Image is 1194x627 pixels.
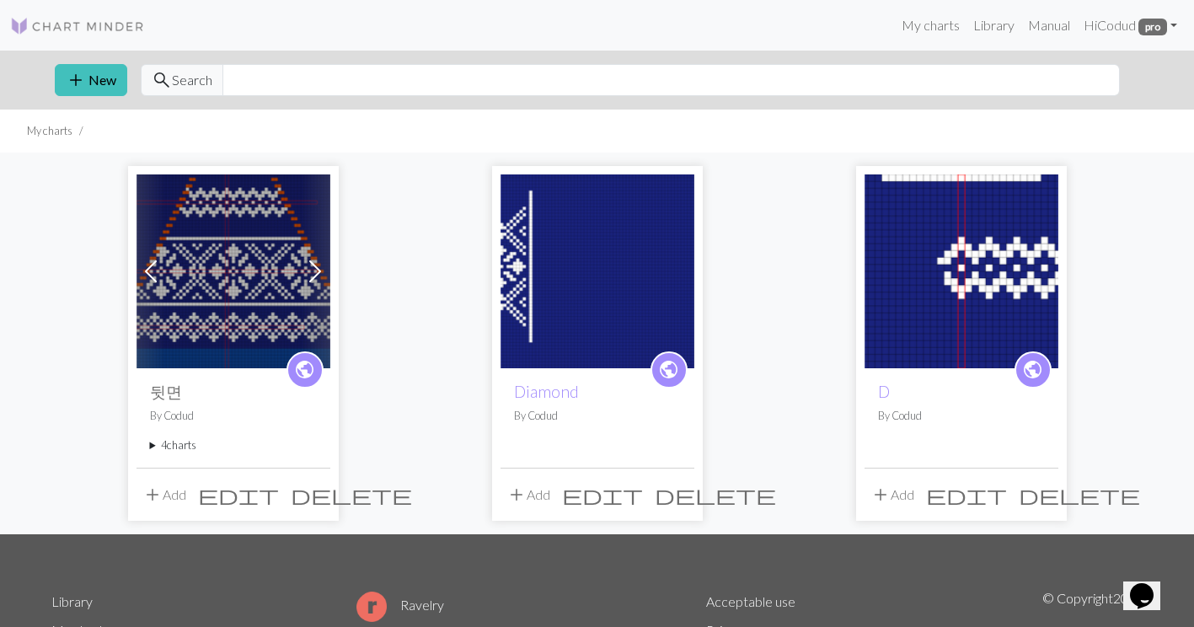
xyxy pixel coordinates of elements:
summary: 4charts [150,437,317,453]
span: edit [562,483,643,506]
span: Search [172,70,212,90]
img: D [865,174,1058,368]
span: pro [1138,19,1167,35]
span: public [294,356,315,383]
i: public [294,353,315,387]
iframe: chat widget [1123,560,1177,610]
a: My charts [895,8,966,42]
p: By Codud [878,408,1045,424]
button: Edit [920,479,1013,511]
a: public [1015,351,1052,389]
button: Add [137,479,192,511]
a: public [651,351,688,389]
img: 뒷면 [137,174,330,368]
img: Diamond [501,174,694,368]
h2: 뒷면 [150,382,317,401]
button: Edit [192,479,285,511]
button: Edit [556,479,649,511]
img: Ravelry logo [356,592,387,622]
span: delete [1019,483,1140,506]
p: By Codud [150,408,317,424]
a: Diamond [501,261,694,277]
i: public [658,353,679,387]
a: Library [966,8,1021,42]
a: 뒷면 [137,261,330,277]
span: add [66,68,86,92]
a: Ravelry [356,597,444,613]
img: Logo [10,16,145,36]
a: public [286,351,324,389]
button: Delete [285,479,418,511]
span: edit [926,483,1007,506]
li: My charts [27,123,72,139]
button: New [55,64,127,96]
a: HiCodud pro [1077,8,1184,42]
span: add [506,483,527,506]
span: delete [655,483,776,506]
span: add [142,483,163,506]
button: Delete [1013,479,1146,511]
a: D [878,382,890,401]
a: D [865,261,1058,277]
button: Add [865,479,920,511]
a: Acceptable use [706,593,795,609]
span: public [658,356,679,383]
span: delete [291,483,412,506]
span: search [152,68,172,92]
i: Edit [198,485,279,505]
i: Edit [926,485,1007,505]
i: Edit [562,485,643,505]
i: public [1022,353,1043,387]
button: Add [501,479,556,511]
button: Delete [649,479,782,511]
p: By Codud [514,408,681,424]
a: Manual [1021,8,1077,42]
span: public [1022,356,1043,383]
a: Diamond [514,382,579,401]
span: edit [198,483,279,506]
span: add [870,483,891,506]
a: Library [51,593,93,609]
